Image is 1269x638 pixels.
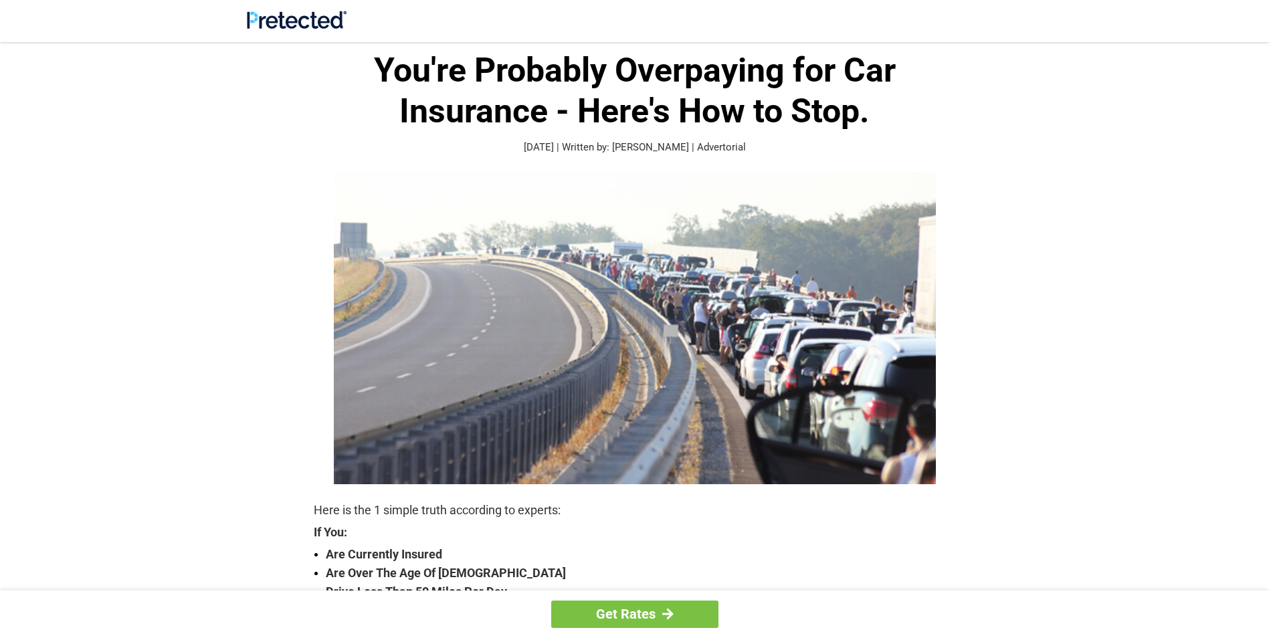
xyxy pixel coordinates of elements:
h1: You're Probably Overpaying for Car Insurance - Here's How to Stop. [314,50,956,132]
p: [DATE] | Written by: [PERSON_NAME] | Advertorial [314,140,956,155]
p: Here is the 1 simple truth according to experts: [314,501,956,520]
strong: If You: [314,526,956,538]
a: Get Rates [551,601,718,628]
a: Site Logo [247,19,347,31]
strong: Drive Less Than 50 Miles Per Day [326,582,956,601]
img: Site Logo [247,11,347,29]
strong: Are Over The Age Of [DEMOGRAPHIC_DATA] [326,564,956,582]
strong: Are Currently Insured [326,545,956,564]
